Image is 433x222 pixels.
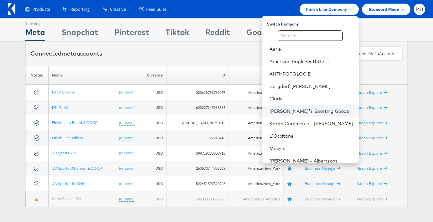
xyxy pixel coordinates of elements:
[110,6,126,12] span: Creative
[165,26,189,41] div: Tiktok
[26,66,49,85] th: Status
[138,176,166,192] td: USD
[138,100,166,115] td: USD
[166,130,229,146] td: 27213418
[52,90,75,94] a: DTLR Co-ops
[229,85,284,100] td: America/New_York
[138,191,166,207] td: USD
[119,150,134,156] a: (rename)
[267,19,359,27] div: Switch Company
[269,120,354,127] a: Kargo Commerce - [PERSON_NAME]
[229,191,284,207] td: America/Los_Angeles
[166,191,229,207] td: 506338553796508
[52,166,102,171] a: JD Sports US Brand & COOP
[357,90,387,95] a: Graph Explorer
[52,120,97,125] a: Finish Line Brand & COOP
[119,196,134,202] a: (rename)
[138,146,166,161] td: USD
[166,85,229,100] td: 320615756763067
[269,71,354,77] a: ANTHROPOLOGIE
[357,166,387,171] a: Graph Explorer
[52,181,86,186] a: JD Sports US OMNI
[305,196,340,201] a: Business Manager
[369,6,399,13] span: Standard Mode
[119,90,134,95] a: (rename)
[119,120,134,126] a: (rename)
[229,146,284,161] td: America/New_York
[278,30,343,41] input: Search
[70,6,90,12] span: Reporting
[229,176,284,192] td: America/New_York
[119,135,134,141] a: (rename)
[52,105,69,110] a: DTLR, INC
[269,83,354,90] a: Bergdorf [PERSON_NAME]
[357,105,387,110] a: Graph Explorer
[52,196,81,201] a: Shoe Palace DPA
[269,58,354,65] a: American Eagle Outfitters
[357,181,387,186] a: Graph Explorer
[25,19,45,26] div: Showing
[246,26,273,41] div: Google
[229,130,284,146] td: America/New_York
[269,108,354,114] a: [PERSON_NAME]'s Sporting Goods
[269,145,354,152] a: Macy's
[119,181,134,187] a: (rename)
[416,7,423,11] span: MH
[138,85,166,100] td: USD
[166,146,229,161] td: 399719270800712
[114,26,149,41] div: Pinterest
[30,49,102,58] div: Connected accounts
[32,6,50,12] span: Products
[229,100,284,115] td: America/New_York
[52,150,78,155] a: JD Sports - US
[305,181,340,186] a: Business Manager
[166,161,229,176] td: 263673744705629
[146,6,166,12] span: Feed Suite
[166,100,229,115] td: 620227245968385
[61,50,77,57] span: meta
[138,115,166,130] td: USD
[25,26,45,41] div: Meta
[166,176,229,192] td: 522451597324923
[119,105,134,111] a: (rename)
[61,26,98,41] div: Snapchat
[357,135,387,140] a: Graph Explorer
[205,26,230,41] div: Reddit
[48,66,138,85] th: Name
[269,95,354,102] a: Clarks
[357,196,387,201] a: Graph Explorer
[305,166,340,171] a: Business Manager
[138,130,166,146] td: USD
[52,135,84,140] a: Finish Line Official
[229,161,284,176] td: America/New_York
[368,51,379,57] span: meta
[357,120,387,125] a: Graph Explorer
[269,46,354,52] a: Aerie
[269,133,354,139] a: L'Occitane
[138,161,166,176] td: USD
[166,66,229,85] th: ID
[357,151,387,156] a: Graph Explorer
[229,66,284,85] th: Timezone
[346,46,403,61] button: ConnectmetaAccounts
[229,115,284,130] td: America/New_York
[166,115,229,130] td: [CREDIT_CARD_NUMBER]
[306,6,347,13] span: Finish Line Company
[269,158,354,164] a: [PERSON_NAME] - Albertsons
[119,166,134,171] a: (rename)
[138,66,166,85] th: Currency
